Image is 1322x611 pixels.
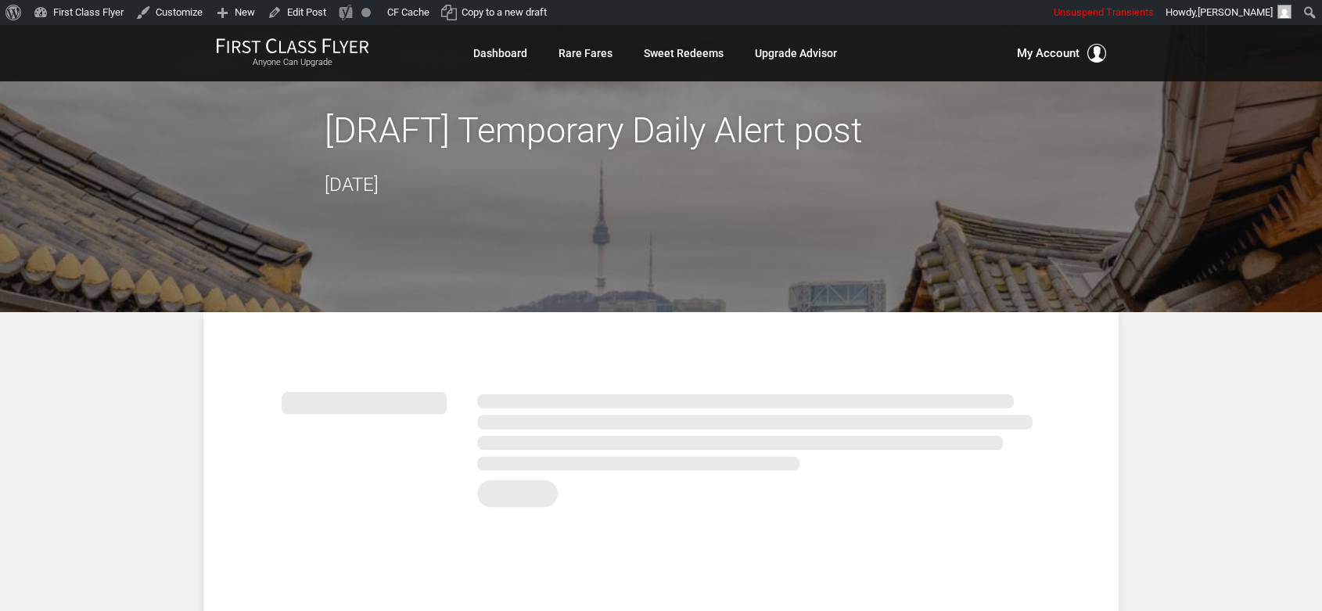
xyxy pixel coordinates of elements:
[755,39,837,67] a: Upgrade Advisor
[325,174,379,196] time: [DATE]
[1054,6,1154,18] span: Unsuspend Transients
[1017,44,1080,63] span: My Account
[1198,6,1273,18] span: [PERSON_NAME]
[559,39,613,67] a: Rare Fares
[282,375,1040,516] img: summary.svg
[325,110,997,152] h2: [DRAFT] Temporary Daily Alert post
[473,39,527,67] a: Dashboard
[216,38,369,69] a: First Class FlyerAnyone Can Upgrade
[1017,44,1106,63] button: My Account
[216,38,369,54] img: First Class Flyer
[216,57,369,68] small: Anyone Can Upgrade
[644,39,724,67] a: Sweet Redeems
